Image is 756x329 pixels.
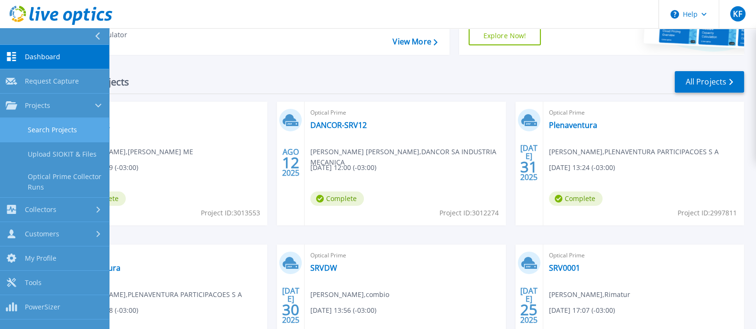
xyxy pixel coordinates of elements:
[310,263,337,273] a: SRVDW
[72,147,193,157] span: [PERSON_NAME] , [PERSON_NAME] ME
[549,191,603,206] span: Complete
[72,250,262,261] span: Optical Prime
[549,263,580,273] a: SRV0001
[549,305,615,316] span: [DATE] 17:07 (-03:00)
[94,21,170,40] div: Cloud Pricing Calculator
[72,107,262,118] span: Optical Prime
[25,101,50,110] span: Projects
[733,10,742,18] span: KF
[310,162,376,173] span: [DATE] 12:00 (-03:00)
[520,288,538,323] div: [DATE] 2025
[520,163,537,171] span: 31
[310,120,367,130] a: DANCOR-SRV12
[282,288,300,323] div: [DATE] 2025
[439,208,499,218] span: Project ID: 3012274
[68,18,175,42] a: Cloud Pricing Calculator
[282,306,299,314] span: 30
[25,53,60,61] span: Dashboard
[25,278,42,287] span: Tools
[25,230,59,238] span: Customers
[549,107,738,118] span: Optical Prime
[469,26,541,45] a: Explore Now!
[310,147,505,168] span: [PERSON_NAME] [PERSON_NAME] , DANCOR SA INDUSTRIA MECANICA
[25,303,60,311] span: PowerSizer
[520,306,537,314] span: 25
[549,120,597,130] a: Plenaventura
[282,145,300,180] div: AGO 2025
[310,107,500,118] span: Optical Prime
[393,37,437,46] a: View More
[25,77,79,85] span: Request Capture
[282,159,299,167] span: 12
[310,250,500,261] span: Optical Prime
[310,289,389,300] span: [PERSON_NAME] , combio
[549,250,738,261] span: Optical Prime
[549,289,630,300] span: [PERSON_NAME] , Rimatur
[201,208,260,218] span: Project ID: 3013553
[675,71,744,93] a: All Projects
[25,254,56,263] span: My Profile
[25,205,56,214] span: Collectors
[72,289,242,300] span: [PERSON_NAME] , PLENAVENTURA PARTICIPACOES S A
[678,208,737,218] span: Project ID: 2997811
[549,147,719,157] span: [PERSON_NAME] , PLENAVENTURA PARTICIPACOES S A
[549,162,615,173] span: [DATE] 13:24 (-03:00)
[310,305,376,316] span: [DATE] 13:56 (-03:00)
[310,191,364,206] span: Complete
[520,145,538,180] div: [DATE] 2025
